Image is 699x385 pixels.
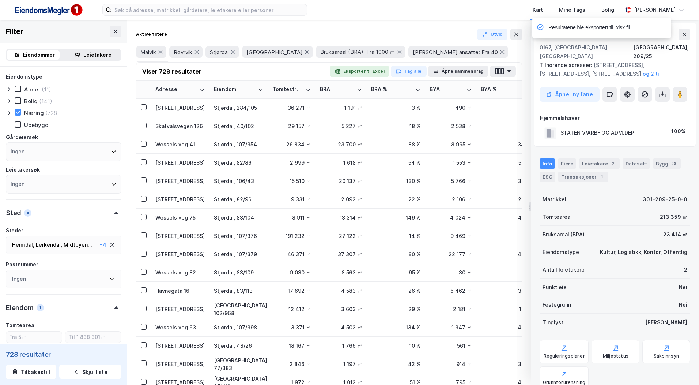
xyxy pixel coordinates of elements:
[155,214,205,221] div: Wessels veg 75
[679,283,687,292] div: Nei
[371,232,421,240] div: 14 %
[214,342,264,350] div: Stjørdal, 48/26
[540,158,555,169] div: Info
[481,159,530,167] div: 52 %
[214,86,255,93] div: Eiendom
[413,49,498,56] span: [PERSON_NAME] ansatte: Fra 40
[214,250,264,258] div: Stjørdal, 107/379
[320,232,362,240] div: 27 122 ㎡
[214,104,264,112] div: Stjørdal, 284/105
[371,141,421,148] div: 88 %
[24,98,38,105] div: Bolig
[430,305,472,313] div: 2 181 ㎡
[543,230,585,239] div: Bruksareal (BRA)
[320,159,362,167] div: 1 618 ㎡
[37,304,44,311] div: 1
[481,250,530,258] div: 48 %
[601,5,614,14] div: Bolig
[430,269,472,276] div: 30 ㎡
[214,269,264,276] div: Stjørdal, 83/109
[600,248,687,257] div: Kultur, Logistikk, Kontor, Offentlig
[6,303,34,312] div: Eiendom
[214,177,264,185] div: Stjørdal, 106/43
[540,114,690,123] div: Hjemmelshaver
[623,158,650,169] div: Datasett
[477,29,508,40] button: Utvid
[540,61,684,78] div: [STREET_ADDRESS], [STREET_ADDRESS], [STREET_ADDRESS]
[645,318,687,327] div: [PERSON_NAME]
[45,109,59,116] div: (728)
[155,250,205,258] div: [STREET_ADDRESS]
[481,232,530,240] div: 5 %
[136,31,167,37] div: Aktive filtere
[559,5,585,14] div: Mine Tags
[430,287,472,295] div: 6 462 ㎡
[548,23,630,32] div: Resultatene ble eksportert til .xlsx fil
[371,195,421,203] div: 22 %
[653,158,681,169] div: Bygg
[430,324,472,331] div: 1 347 ㎡
[543,318,563,327] div: Tinglyst
[155,287,205,295] div: Havnegata 16
[481,269,530,276] div: 0 %
[155,305,205,313] div: [STREET_ADDRESS]
[272,122,311,130] div: 29 157 ㎡
[533,5,543,14] div: Kart
[330,66,389,77] button: Eksporter til Excel
[543,248,579,257] div: Eiendomstype
[540,43,633,61] div: 0167, [GEOGRAPHIC_DATA], [GEOGRAPHIC_DATA]
[6,260,38,269] div: Postnummer
[6,332,62,343] input: Fra 5㎡
[371,305,421,313] div: 29 %
[272,195,311,203] div: 9 331 ㎡
[155,177,205,185] div: [STREET_ADDRESS]
[6,226,23,235] div: Steder
[214,287,264,295] div: Stjørdal, 83/113
[481,305,530,313] div: 18 %
[23,51,55,59] div: Eiendommer
[609,160,617,167] div: 2
[481,360,530,368] div: 32 %
[272,342,311,350] div: 18 167 ㎡
[320,214,362,221] div: 13 314 ㎡
[272,360,311,368] div: 2 846 ㎡
[142,67,201,76] div: Viser 728 resultater
[6,133,38,142] div: Gårdeiersøk
[430,122,472,130] div: 2 538 ㎡
[430,195,472,203] div: 2 106 ㎡
[371,342,421,350] div: 10 %
[481,287,530,295] div: 37 %
[155,232,205,240] div: [STREET_ADDRESS]
[214,356,264,372] div: [GEOGRAPHIC_DATA], 77/383
[320,86,354,93] div: BRA
[6,209,21,217] div: Sted
[155,342,205,350] div: [STREET_ADDRESS]
[558,158,576,169] div: Eiere
[540,62,594,68] span: Tilhørende adresser:
[42,86,51,93] div: (11)
[663,230,687,239] div: 23 414 ㎡
[684,265,687,274] div: 2
[6,350,121,359] div: 728 resultater
[430,250,472,258] div: 22 177 ㎡
[371,159,421,167] div: 54 %
[24,109,44,116] div: Næring
[155,159,205,167] div: [STREET_ADDRESS]
[560,128,638,137] div: STATEN V/ARB- OG ADM.DEPT
[481,122,530,130] div: 9 %
[430,342,472,350] div: 561 ㎡
[12,2,85,18] img: F4PB6Px+NJ5v8B7XTbfpPpyloAAAAASUVORK5CYII=
[155,324,205,331] div: Wessels veg 63
[371,250,421,258] div: 80 %
[155,141,205,148] div: Wessels veg 41
[540,172,555,182] div: ESG
[654,353,679,359] div: Saksinnsyn
[214,214,264,221] div: Stjørdal, 83/104
[558,172,608,182] div: Transaksjoner
[24,86,40,93] div: Annet
[481,104,530,112] div: 1 %
[430,141,472,148] div: 8 995 ㎡
[272,214,311,221] div: 8 911 ㎡
[320,104,362,112] div: 1 191 ㎡
[371,269,421,276] div: 95 %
